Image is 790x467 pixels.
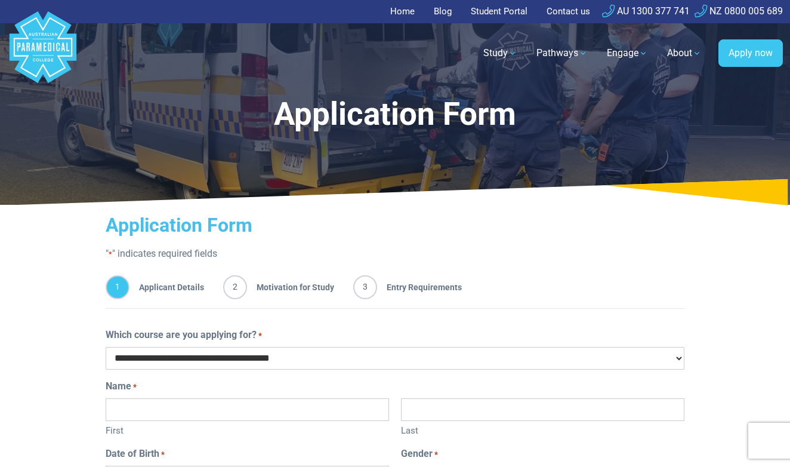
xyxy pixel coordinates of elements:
[401,421,684,438] label: Last
[7,23,79,84] a: Australian Paramedical College
[247,275,334,299] span: Motivation for Study
[106,379,684,394] legend: Name
[353,275,377,299] span: 3
[106,214,684,236] h2: Application Form
[104,96,686,133] h1: Application Form
[106,247,684,261] p: " " indicates required fields
[529,36,595,70] a: Pathways
[695,5,783,17] a: NZ 0800 005 689
[129,275,204,299] span: Applicant Details
[476,36,524,70] a: Study
[377,275,462,299] span: Entry Requirements
[600,36,655,70] a: Engage
[223,275,247,299] span: 2
[660,36,709,70] a: About
[602,5,690,17] a: AU 1300 377 741
[106,421,389,438] label: First
[106,328,262,342] label: Which course are you applying for?
[401,447,684,461] legend: Gender
[106,447,165,461] label: Date of Birth
[106,275,129,299] span: 1
[718,39,783,67] a: Apply now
